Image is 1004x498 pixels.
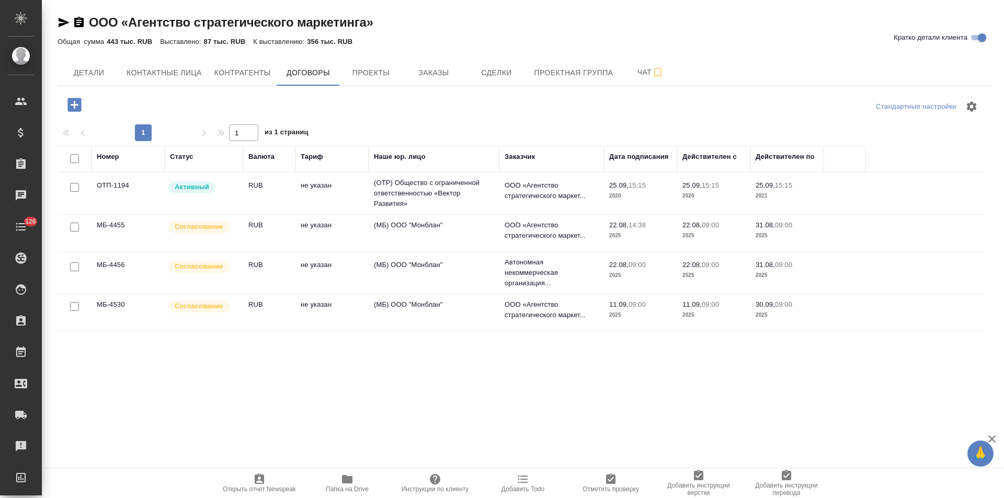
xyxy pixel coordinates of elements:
[682,270,745,281] p: 2025
[204,38,254,45] p: 87 тыс. RUB
[682,152,737,162] div: Действителен с
[702,181,719,189] p: 15:15
[505,180,599,201] p: ООО «Агентство стратегического маркет...
[609,230,672,241] p: 2025
[369,172,499,214] td: (OTP) Общество с ограниченной ответственностью «Вектор Развития»
[369,294,499,331] td: (МБ) ООО "Монблан"
[92,175,165,212] td: ОТП-1194
[243,254,295,291] td: RUB
[243,175,295,212] td: RUB
[248,152,275,162] div: Валюта
[756,181,775,189] p: 25.09,
[58,38,107,45] p: Общая сумма
[253,38,307,45] p: К выставлению:
[609,300,629,308] p: 11.09,
[175,261,223,272] p: Согласование
[959,94,984,119] span: Настроить таблицу
[625,66,676,79] span: Чат
[307,38,360,45] p: 356 тыс. RUB
[127,66,202,79] span: Контактные лица
[505,152,535,162] div: Заказчик
[682,230,745,241] p: 2025
[92,294,165,331] td: МБ-4530
[346,66,396,79] span: Проекты
[243,294,295,331] td: RUB
[214,66,271,79] span: Контрагенты
[295,254,369,291] td: не указан
[160,38,203,45] p: Выставлено:
[775,181,792,189] p: 15:15
[756,221,775,229] p: 31.08,
[295,175,369,212] td: не указан
[89,15,373,29] a: ООО «Агентство стратегического маркетинга»
[609,152,669,162] div: Дата подписания
[97,152,119,162] div: Номер
[175,222,223,232] p: Согласование
[609,221,629,229] p: 22.08,
[295,294,369,331] td: не указан
[972,443,989,465] span: 🙏
[873,99,959,115] div: split button
[629,300,646,308] p: 09:00
[374,152,426,162] div: Наше юр. лицо
[775,261,792,269] p: 09:00
[170,152,193,162] div: Статус
[652,66,664,79] svg: Подписаться
[243,215,295,251] td: RUB
[609,191,672,201] p: 2020
[629,261,646,269] p: 09:00
[756,191,818,201] p: 2021
[505,220,599,241] p: ООО «Агентство стратегического маркет...
[702,221,719,229] p: 09:00
[756,300,775,308] p: 30.09,
[629,181,646,189] p: 15:15
[756,270,818,281] p: 2025
[609,270,672,281] p: 2025
[682,310,745,320] p: 2025
[92,215,165,251] td: МБ-4455
[505,257,599,288] p: Автономная некоммерческая организация...
[175,301,223,311] p: Согласование
[702,300,719,308] p: 09:00
[682,221,702,229] p: 22.08,
[408,66,459,79] span: Заказы
[609,261,629,269] p: 22.08,
[775,300,792,308] p: 09:00
[756,310,818,320] p: 2025
[58,16,70,29] button: Скопировать ссылку для ЯМессенджера
[967,441,994,467] button: 🙏
[369,215,499,251] td: (МБ) ООО "Монблан"
[505,299,599,320] p: ООО «Агентство стратегического маркет...
[471,66,521,79] span: Сделки
[756,230,818,241] p: 2025
[756,152,814,162] div: Действителен по
[3,214,39,240] a: 126
[609,181,629,189] p: 25.09,
[534,66,613,79] span: Проектная группа
[682,300,702,308] p: 11.09,
[60,94,89,115] button: Добавить договор
[682,181,702,189] p: 25.09,
[283,66,333,79] span: Договоры
[702,261,719,269] p: 09:00
[73,16,85,29] button: Скопировать ссылку
[894,32,967,43] span: Кратко детали клиента
[265,126,309,141] span: из 1 страниц
[629,221,646,229] p: 14:38
[682,191,745,201] p: 2020
[756,261,775,269] p: 31.08,
[609,310,672,320] p: 2025
[295,215,369,251] td: не указан
[369,254,499,291] td: (МБ) ООО "Монблан"
[301,152,323,162] div: Тариф
[107,38,160,45] p: 443 тыс. RUB
[775,221,792,229] p: 09:00
[682,261,702,269] p: 22.08,
[19,216,42,227] span: 126
[64,66,114,79] span: Детали
[92,254,165,291] td: МБ-4456
[175,182,209,192] p: Активный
